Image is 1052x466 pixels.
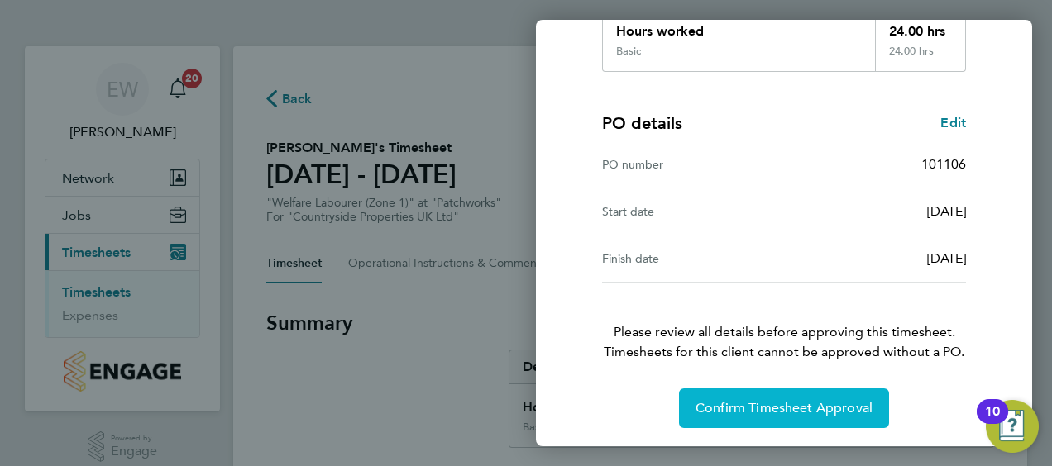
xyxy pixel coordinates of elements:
[986,400,1039,453] button: Open Resource Center, 10 new notifications
[985,411,1000,433] div: 10
[582,342,986,362] span: Timesheets for this client cannot be approved without a PO.
[679,388,889,428] button: Confirm Timesheet Approval
[784,249,966,269] div: [DATE]
[603,8,875,45] div: Hours worked
[602,249,784,269] div: Finish date
[582,283,986,362] p: Please review all details before approving this timesheet.
[602,155,784,174] div: PO number
[696,400,873,416] span: Confirm Timesheet Approval
[616,45,641,58] div: Basic
[875,8,966,45] div: 24.00 hrs
[602,112,682,135] h4: PO details
[784,202,966,221] div: [DATE]
[602,202,784,221] div: Start date
[921,156,966,172] span: 101106
[940,113,966,133] a: Edit
[875,45,966,71] div: 24.00 hrs
[940,115,966,131] span: Edit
